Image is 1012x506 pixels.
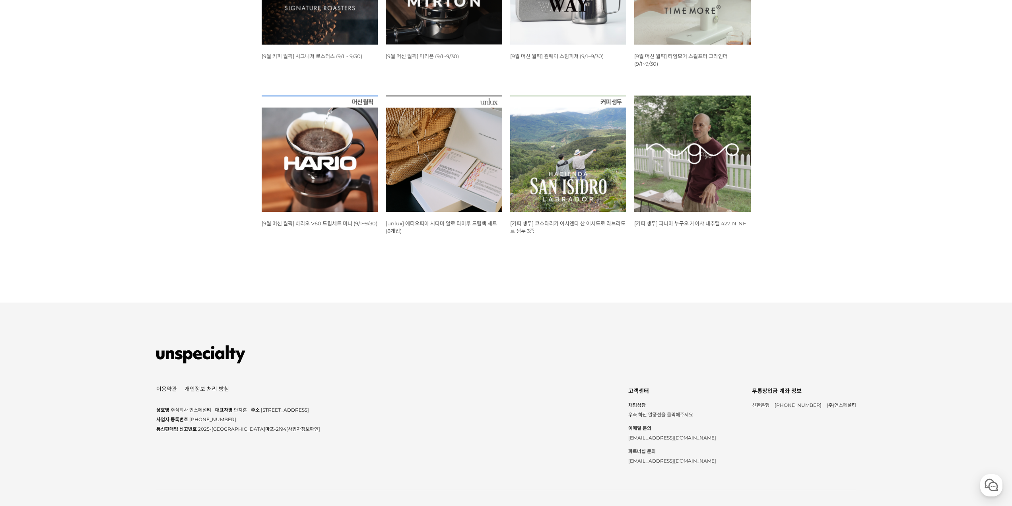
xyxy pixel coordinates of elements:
a: [9월 커피 월픽] 시그니쳐 로스터스 (9/1 ~ 9/30) [262,53,362,59]
span: 주식회사 언스페셜티 [171,407,211,413]
img: 파나마 누구오 게이샤 내추럴 427-N-NF [634,96,751,212]
a: [9월 머신 월픽] 미리온 (9/1~9/30) [386,53,459,59]
span: 우측 하단 말풍선을 클릭해주세요 [628,412,693,418]
a: 설정 [103,252,153,272]
span: [EMAIL_ADDRESS][DOMAIN_NAME] [628,435,716,441]
span: (주)언스페셜티 [827,402,856,408]
strong: 파트너십 문의 [628,447,716,456]
span: [PHONE_NUMBER] [775,402,822,408]
a: [unlux] 에티오피아 시다마 알로 타미루 드립백 세트 (8개입) [386,220,497,234]
a: [9월 머신 월픽] 원웨이 스팀피쳐 (9/1~9/30) [510,53,604,59]
img: 코스타리카 아시엔다 산 이시드로 라브라도르 [510,96,627,212]
strong: 채팅상담 [628,401,716,410]
a: 홈 [2,252,52,272]
span: 대화 [73,265,82,271]
a: [사업자정보확인] [286,426,320,432]
span: 신한은행 [752,402,769,408]
a: [커피 생두] 파나마 누구오 게이샤 내추럴 427-N-NF [634,220,746,227]
a: [커피 생두] 코스타리카 아시엔다 산 이시드로 라브라도르 생두 3종 [510,220,625,234]
img: 9월 머신 월픽 하리오 V60 드립세트 미니 [262,96,378,212]
span: 주소 [251,407,260,413]
img: 언스페셜티 몰 [156,342,246,366]
a: 대화 [52,252,103,272]
span: 사업자 등록번호 [156,416,188,422]
span: [EMAIL_ADDRESS][DOMAIN_NAME] [628,458,716,464]
span: [STREET_ADDRESS] [261,407,309,413]
span: 홈 [25,264,30,271]
span: 2025-[GEOGRAPHIC_DATA]마포-2194 [198,426,320,432]
span: 통신판매업 신고번호 [156,426,197,432]
a: [9월 머신 월픽] 하리오 V60 드립세트 미니 (9/1~9/30) [262,220,377,227]
span: 대표자명 [215,407,233,413]
span: [PHONE_NUMBER] [189,416,236,422]
a: [9월 머신 월픽] 타임모어 스컬프터 그라인더 (9/1~9/30) [634,53,728,67]
a: 개인정보 처리 방침 [185,386,229,392]
div: 고객센터 [628,385,716,397]
span: 상호명 [156,407,169,413]
strong: 이메일 문의 [628,424,716,433]
div: 무통장입금 계좌 정보 [752,385,856,397]
span: 설정 [123,264,132,271]
a: 이용약관 [156,386,177,392]
span: 안치훈 [234,407,247,413]
img: [unlux] 에티오피아 시다마 알로 타미루 드립백 세트 (8개입) [386,96,502,212]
